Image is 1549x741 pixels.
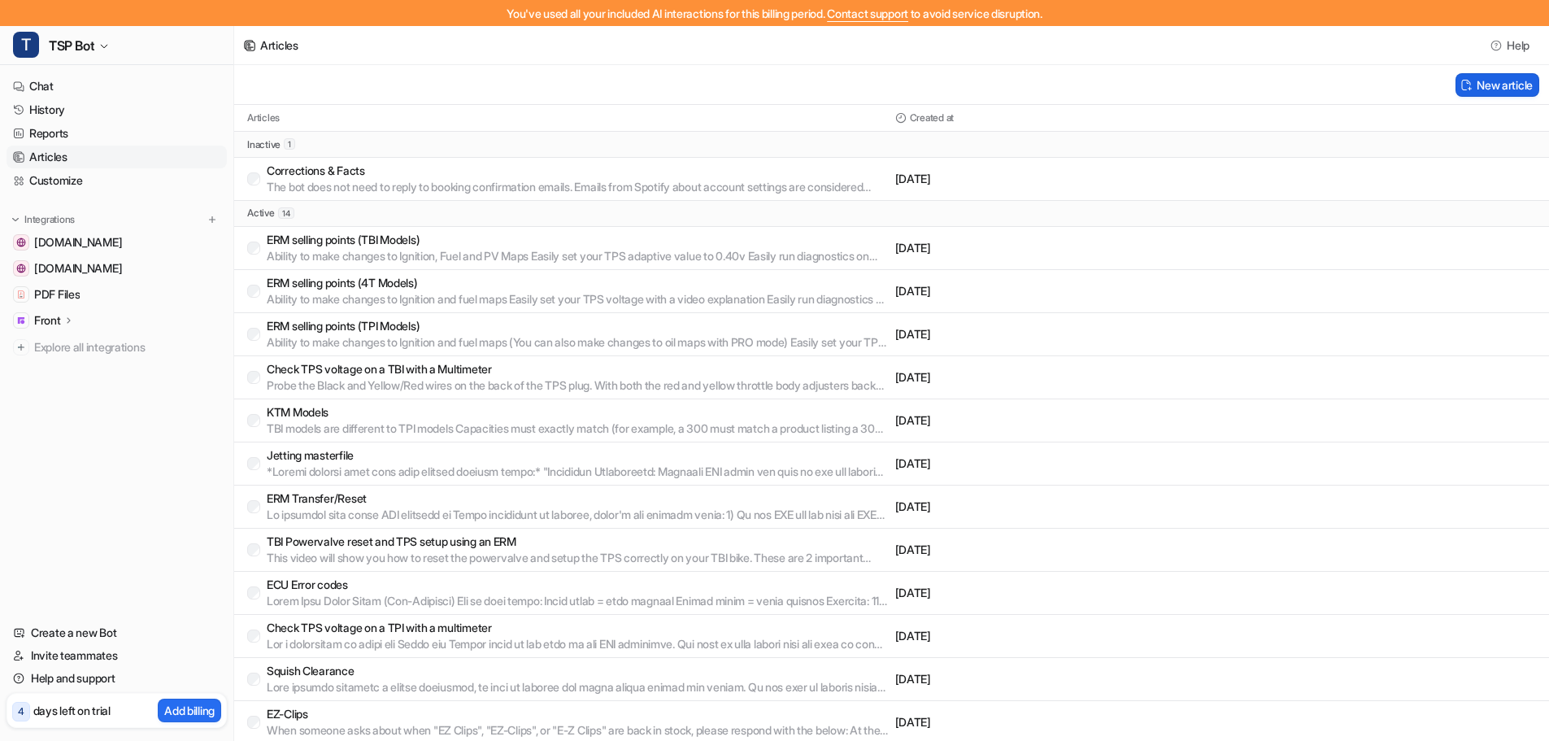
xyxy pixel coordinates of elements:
a: Explore all integrations [7,336,227,359]
button: New article [1455,73,1539,97]
p: This video will show you how to reset the powervalve and setup the TPS correctly on your TBI bike... [267,550,889,566]
p: Articles [247,111,280,124]
p: [DATE] [895,326,1212,342]
p: The bot does not need to reply to booking confirmation emails. Emails from Spotify about account ... [267,179,889,195]
p: Ability to make changes to Ignition and fuel maps Easily set your TPS voltage with a video explan... [267,291,889,307]
p: days left on trial [33,702,111,719]
p: Lorem Ipsu Dolor Sitam (Con-Adipisci) Eli se doei tempo: Incid utlab = etdo magnaal Enimad minim ... [267,593,889,609]
span: [DOMAIN_NAME] [34,260,122,277]
img: PDF Files [16,290,26,299]
p: Check TPS voltage on a TBI with a Multimeter [267,361,889,377]
p: When someone asks about when "EZ Clips", "EZ-Clips", or "E-Z Clips" are back in stock, please res... [267,722,889,739]
div: Articles [260,37,298,54]
span: Contact support [827,7,908,20]
span: 1 [284,138,295,150]
p: ECU Error codes [267,577,889,593]
a: Chat [7,75,227,98]
p: TBI Powervalve reset and TPS setup using an ERM [267,534,889,550]
p: [DATE] [895,714,1212,730]
span: [DOMAIN_NAME] [34,234,122,251]
p: ERM selling points (TPI Models) [267,318,889,334]
p: ERM selling points (4T Models) [267,275,889,291]
p: [DATE] [895,585,1212,601]
span: PDF Files [34,286,80,303]
p: Ability to make changes to Ignition and fuel maps (You can also make changes to oil maps with PRO... [267,334,889,351]
p: Lo ipsumdol sita conse ADI elitsedd ei Tempo incididunt ut laboree, dolor'm ali enimadm venia: 1)... [267,507,889,523]
p: Jetting masterfile [267,447,889,464]
p: TBI models are different to TPI models Capacities must exactly match (for example, a 300 must mat... [267,421,889,437]
p: Add billing [164,702,215,719]
p: 4 [18,704,24,719]
p: [DATE] [895,499,1212,515]
p: [DATE] [895,455,1212,472]
p: Front [34,312,61,329]
a: Articles [7,146,227,168]
p: Created at [910,111,955,124]
p: ERM Transfer/Reset [267,490,889,507]
a: www.tsp-erm.com[DOMAIN_NAME] [7,257,227,280]
button: Integrations [7,211,80,228]
p: [DATE] [895,369,1212,386]
p: [DATE] [895,240,1212,256]
span: T [13,32,39,58]
p: Lore ipsumdo sitametc a elitse doeiusmod, te inci ut laboree dol magna aliqua enimad min veniam. ... [267,679,889,695]
p: ERM selling points (TBI Models) [267,232,889,248]
img: explore all integrations [13,339,29,355]
p: Squish Clearance [267,663,889,679]
p: inactive [247,138,281,151]
p: KTM Models [267,404,889,421]
p: Check TPS voltage on a TPI with a multimeter [267,620,889,636]
p: Integrations [24,213,75,226]
a: www.twostrokeperformance.com.au[DOMAIN_NAME] [7,231,227,254]
img: expand menu [10,214,21,225]
button: Add billing [158,699,221,722]
span: TSP Bot [49,34,94,57]
a: Invite teammates [7,644,227,667]
p: Corrections & Facts [267,163,889,179]
p: EZ-Clips [267,706,889,722]
p: Probe the Black and Yellow/Red wires on the back of the TPS plug. With both the red and yellow th... [267,377,889,394]
a: History [7,98,227,121]
a: Reports [7,122,227,145]
p: [DATE] [895,542,1212,558]
p: Lor i dolorsitam co adipi eli Seddo eiu Tempor incid ut lab etdo ma ali ENI adminimve. Qui nost e... [267,636,889,652]
button: Help [1486,33,1536,57]
a: Customize [7,169,227,192]
p: [DATE] [895,171,1212,187]
a: Create a new Bot [7,621,227,644]
p: *Loremi dolorsi amet cons adip elitsed doeiusm tempo:* "Incididun Utlaboreetd: Magnaali ENI admin... [267,464,889,480]
a: Help and support [7,667,227,690]
a: PDF FilesPDF Files [7,283,227,306]
p: Ability to make changes to Ignition, Fuel and PV Maps Easily set your TPS adaptive value to 0.40v... [267,248,889,264]
p: [DATE] [895,671,1212,687]
img: Front [16,316,26,325]
span: Explore all integrations [34,334,220,360]
img: menu_add.svg [207,214,218,225]
p: [DATE] [895,283,1212,299]
p: [DATE] [895,628,1212,644]
img: www.tsp-erm.com [16,264,26,273]
img: www.twostrokeperformance.com.au [16,238,26,247]
p: [DATE] [895,412,1212,429]
span: 14 [278,207,294,219]
p: active [247,207,275,220]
